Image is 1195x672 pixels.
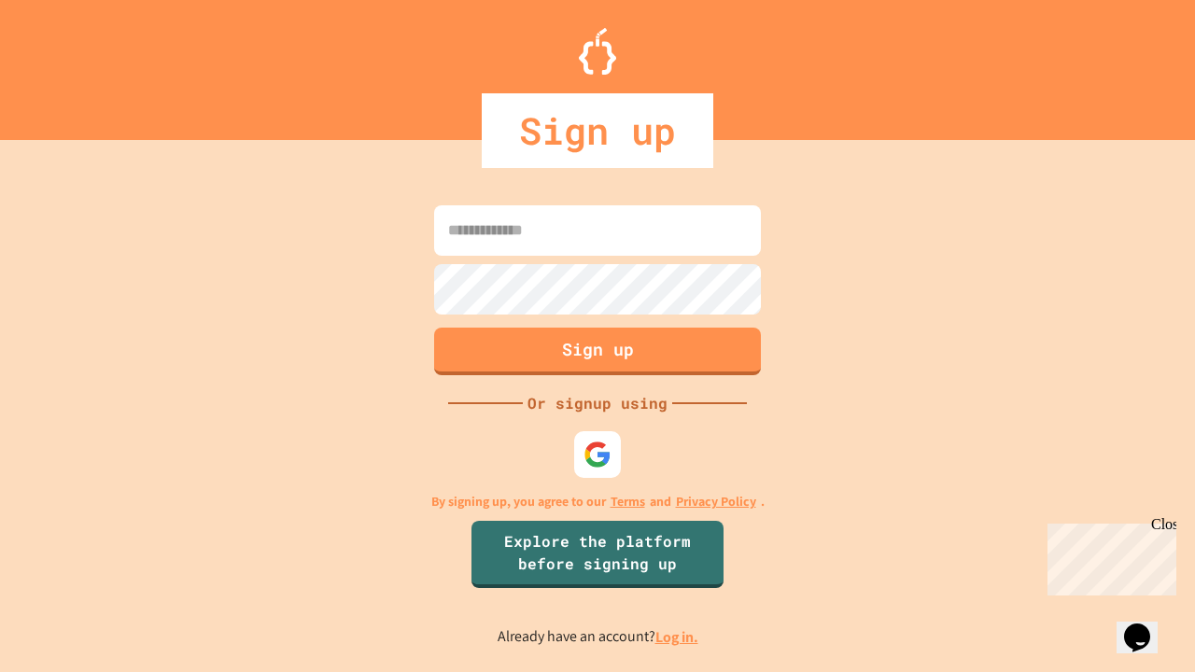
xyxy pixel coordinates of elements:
[583,441,612,469] img: google-icon.svg
[676,492,756,511] a: Privacy Policy
[611,492,645,511] a: Terms
[523,392,672,414] div: Or signup using
[434,328,761,375] button: Sign up
[498,625,698,649] p: Already have an account?
[579,28,616,75] img: Logo.svg
[471,521,724,588] a: Explore the platform before signing up
[1117,597,1176,653] iframe: chat widget
[655,627,698,647] a: Log in.
[1040,516,1176,595] iframe: chat widget
[482,93,713,168] div: Sign up
[431,492,765,511] p: By signing up, you agree to our and .
[7,7,129,119] div: Chat with us now!Close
